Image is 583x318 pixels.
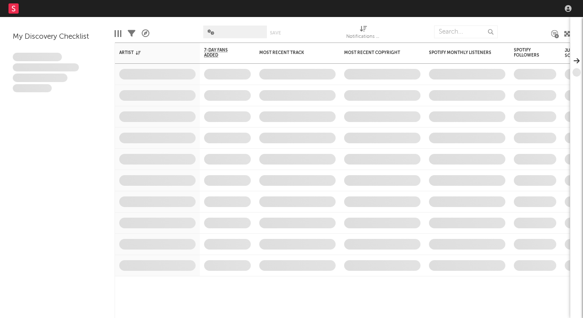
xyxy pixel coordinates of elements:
[514,48,544,58] div: Spotify Followers
[13,53,62,61] span: Lorem ipsum dolor
[13,63,79,72] span: Integer aliquet in purus et
[259,50,323,55] div: Most Recent Track
[13,84,52,93] span: Aliquam viverra
[128,21,135,46] div: Filters
[142,21,149,46] div: A&R Pipeline
[13,32,102,42] div: My Discovery Checklist
[346,32,380,42] div: Notifications (Artist)
[119,50,183,55] div: Artist
[13,74,67,82] span: Praesent ac interdum
[344,50,408,55] div: Most Recent Copyright
[204,48,238,58] span: 7-Day Fans Added
[434,26,498,38] input: Search...
[429,50,493,55] div: Spotify Monthly Listeners
[270,31,281,35] button: Save
[115,21,121,46] div: Edit Columns
[346,21,380,46] div: Notifications (Artist)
